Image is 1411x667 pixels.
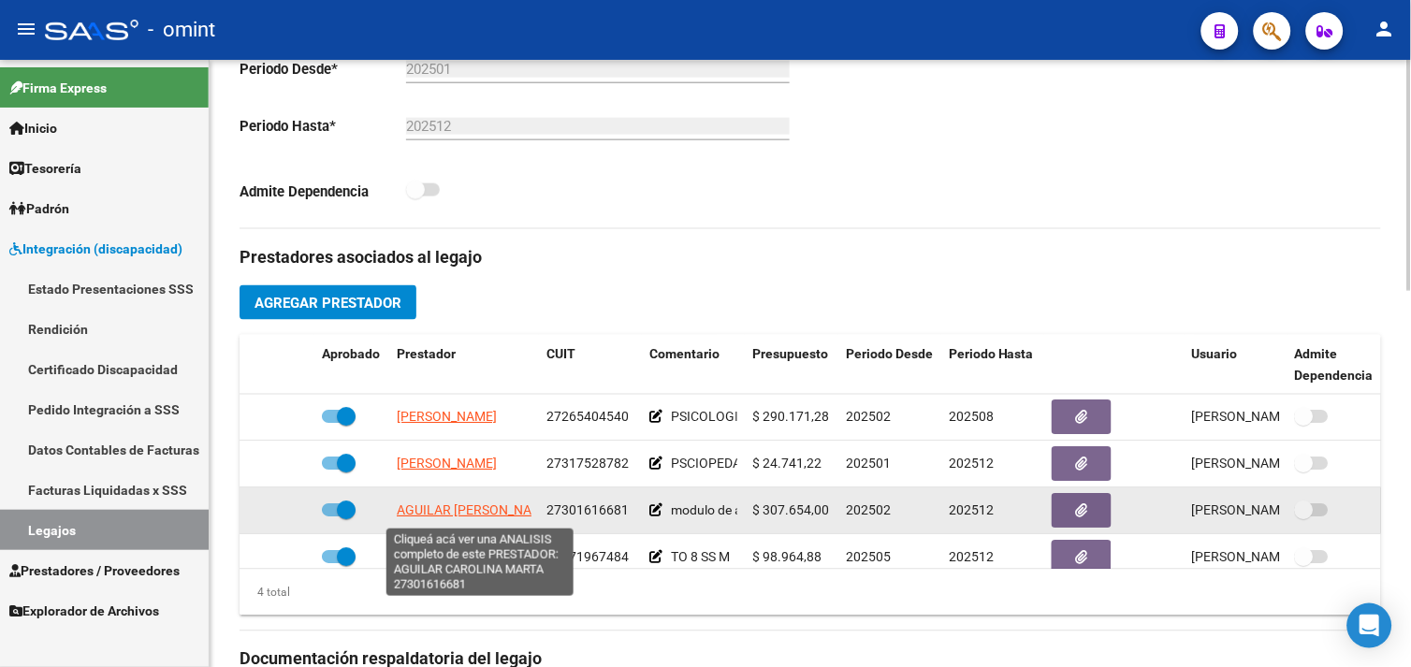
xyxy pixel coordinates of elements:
datatable-header-cell: Comentario [642,335,745,397]
span: - omint [148,9,215,51]
span: [PERSON_NAME] [DATE] [1192,410,1339,425]
datatable-header-cell: Admite Dependencia [1287,335,1390,397]
span: Admite Dependencia [1295,347,1374,384]
span: Presupuesto [752,347,828,362]
datatable-header-cell: Periodo Desde [838,335,941,397]
datatable-header-cell: CUIT [539,335,642,397]
span: 202502 [846,503,891,518]
span: [PERSON_NAME] [DATE] [1192,457,1339,471]
span: Tesorería [9,158,81,179]
span: [PERSON_NAME] [397,457,497,471]
span: Periodo Hasta [949,347,1034,362]
h3: Prestadores asociados al legajo [240,244,1381,270]
datatable-header-cell: Prestador [389,335,539,397]
span: DASTUGUE [PERSON_NAME] [397,550,565,565]
span: CUIT [546,347,575,362]
span: AGUILAR [PERSON_NAME] [397,503,554,518]
p: Admite Dependencia [240,181,406,202]
span: [PERSON_NAME] [DATE] [1192,503,1339,518]
span: 202505 [846,550,891,565]
span: PSCIOPEDAGOGIA 12 ss m [671,457,829,471]
span: Integración (discapacidad) [9,239,182,259]
p: Periodo Hasta [240,116,406,137]
datatable-header-cell: Presupuesto [745,335,838,397]
span: Padrón [9,198,69,219]
span: Usuario [1192,347,1238,362]
span: modulo de apoyo a la integración maestra [671,503,914,518]
span: 202502 [846,410,891,425]
span: $ 307.654,00 [752,503,829,518]
span: Firma Express [9,78,107,98]
span: 27317528782 [546,457,629,471]
span: 202512 [949,503,994,518]
span: [PERSON_NAME] [DATE] [1192,550,1339,565]
datatable-header-cell: Aprobado [314,335,389,397]
div: Open Intercom Messenger [1347,603,1392,648]
span: Aprobado [322,347,380,362]
span: Explorador de Archivos [9,601,159,621]
span: 202508 [949,410,994,425]
span: Inicio [9,118,57,138]
span: $ 24.741,22 [752,457,822,471]
button: Agregar Prestador [240,285,416,320]
mat-icon: person [1374,18,1396,40]
span: TO 8 SS M [671,550,730,565]
span: PSICOLOGIA 12 ss m [671,410,794,425]
span: $ 290.171,28 [752,410,829,425]
span: 202512 [949,550,994,565]
datatable-header-cell: Usuario [1185,335,1287,397]
span: Prestador [397,347,456,362]
span: 27301616681 [546,503,629,518]
span: Periodo Desde [846,347,933,362]
mat-icon: menu [15,18,37,40]
span: 27271967484 [546,550,629,565]
span: Agregar Prestador [255,295,401,312]
span: 27265404540 [546,410,629,425]
datatable-header-cell: Periodo Hasta [941,335,1044,397]
span: 202501 [846,457,891,471]
span: $ 98.964,88 [752,550,822,565]
span: 202512 [949,457,994,471]
span: [PERSON_NAME] [397,410,497,425]
div: 4 total [240,583,290,603]
p: Periodo Desde [240,59,406,80]
span: Comentario [649,347,720,362]
span: Prestadores / Proveedores [9,560,180,581]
